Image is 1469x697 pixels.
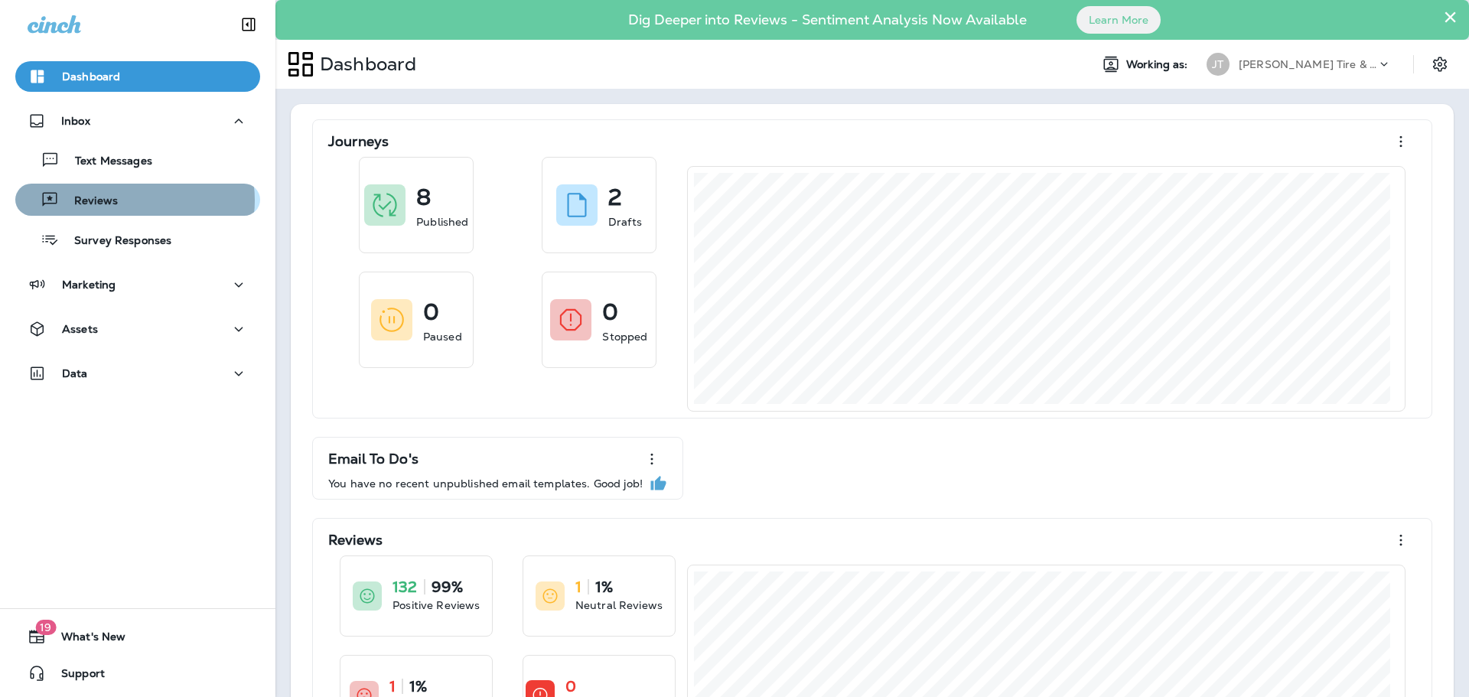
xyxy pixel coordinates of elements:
p: Dig Deeper into Reviews - Sentiment Analysis Now Available [584,18,1071,22]
p: Text Messages [60,155,152,169]
p: Dashboard [62,70,120,83]
button: Assets [15,314,260,344]
p: Inbox [61,115,90,127]
p: Dashboard [314,53,416,76]
button: Close [1443,5,1458,29]
p: Stopped [602,329,647,344]
div: JT [1207,53,1230,76]
p: 1% [409,679,427,694]
p: 2 [608,190,622,205]
button: 19What's New [15,621,260,652]
button: Inbox [15,106,260,136]
button: Settings [1426,50,1454,78]
p: 1% [595,579,613,594]
p: 1 [575,579,581,594]
button: Collapse Sidebar [227,9,270,40]
p: Neutral Reviews [575,598,663,613]
p: Paused [423,329,462,344]
span: 19 [35,620,56,635]
button: Text Messages [15,144,260,176]
p: 99% [432,579,463,594]
p: Assets [62,323,98,335]
button: Survey Responses [15,223,260,256]
p: Journeys [328,134,389,149]
p: Published [416,214,468,230]
p: Positive Reviews [392,598,480,613]
p: Email To Do's [328,451,419,467]
p: Drafts [608,214,642,230]
span: Working as: [1126,58,1191,71]
p: 8 [416,190,431,205]
button: Learn More [1077,6,1161,34]
button: Support [15,658,260,689]
button: Marketing [15,269,260,300]
button: Dashboard [15,61,260,92]
p: Reviews [328,533,383,548]
p: 0 [565,679,576,694]
button: Reviews [15,184,260,216]
span: Support [46,667,105,686]
span: What's New [46,630,125,649]
p: 0 [602,305,618,320]
p: 1 [389,679,396,694]
p: You have no recent unpublished email templates. Good job! [328,477,643,490]
p: [PERSON_NAME] Tire & Auto [1239,58,1376,70]
p: Survey Responses [59,234,171,249]
p: Data [62,367,88,379]
p: 132 [392,579,417,594]
p: Marketing [62,278,116,291]
button: Data [15,358,260,389]
p: 0 [423,305,439,320]
p: Reviews [59,194,118,209]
